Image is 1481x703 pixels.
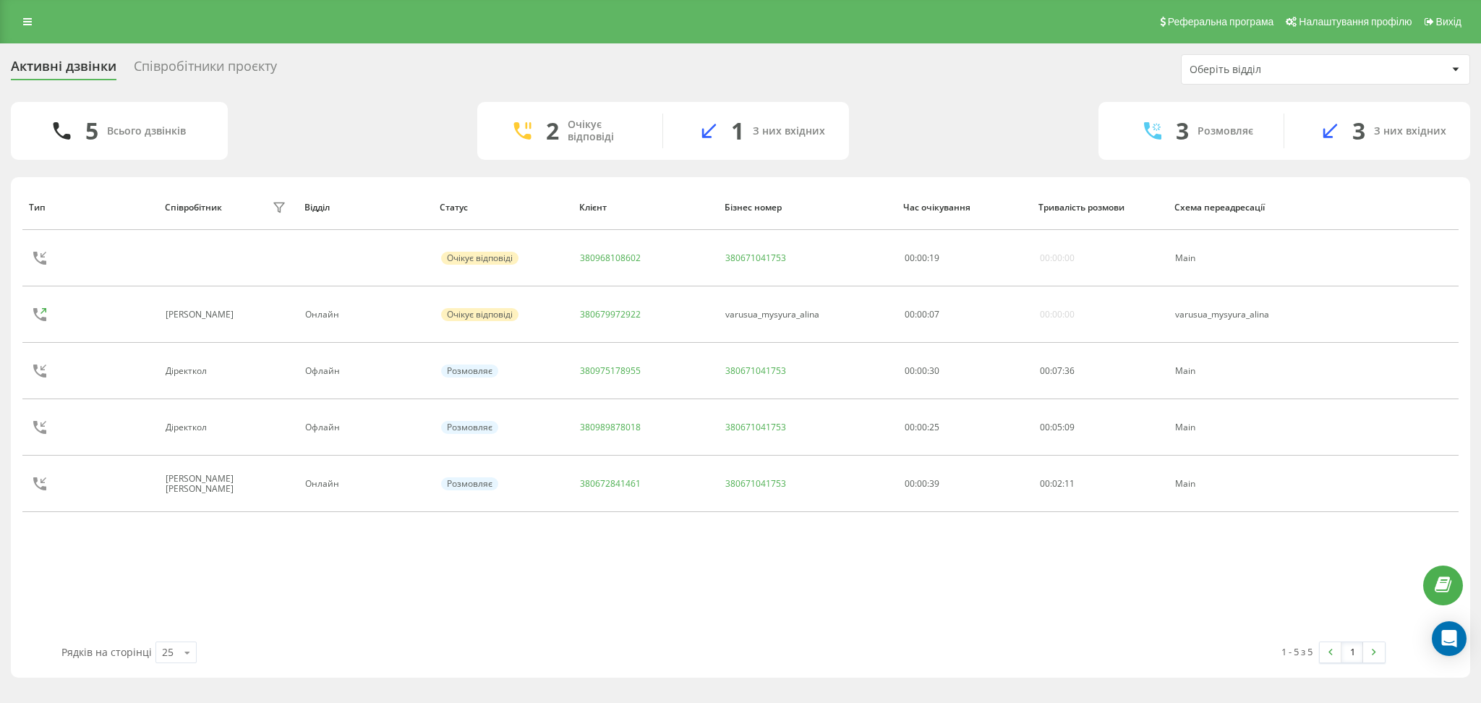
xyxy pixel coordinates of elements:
[29,203,151,213] div: Тип
[85,117,98,145] div: 5
[725,310,819,320] div: varusua_mysyura_alina
[1352,117,1365,145] div: 3
[1281,644,1313,659] div: 1 - 5 з 5
[929,252,939,264] span: 19
[11,59,116,81] div: Активні дзвінки
[166,366,210,376] div: Діректкол
[107,125,186,137] div: Всього дзвінків
[725,477,786,490] a: 380671041753
[441,477,498,490] div: Розмовляє
[1064,421,1075,433] span: 09
[1436,16,1461,27] span: Вихід
[61,645,152,659] span: Рядків на сторінці
[1175,366,1315,376] div: Main
[568,119,641,143] div: Очікує відповіді
[165,203,222,213] div: Співробітник
[580,421,641,433] a: 380989878018
[166,422,210,433] div: Діректкол
[1064,365,1075,377] span: 36
[725,252,786,264] a: 380671041753
[1432,621,1467,656] div: Open Intercom Messenger
[1052,365,1062,377] span: 07
[1040,421,1050,433] span: 00
[1038,203,1161,213] div: Тривалість розмови
[929,308,939,320] span: 07
[1040,477,1050,490] span: 00
[1190,64,1362,76] div: Оберіть відділ
[440,203,565,213] div: Статус
[580,365,641,377] a: 380975178955
[1052,477,1062,490] span: 02
[1040,366,1075,376] div: : :
[731,117,744,145] div: 1
[753,125,825,137] div: З них вхідних
[579,203,711,213] div: Клієнт
[725,203,889,213] div: Бізнес номер
[1175,422,1315,433] div: Main
[1176,117,1189,145] div: 3
[1040,253,1075,263] div: 00:00:00
[441,252,518,265] div: Очікує відповіді
[905,308,915,320] span: 00
[1040,310,1075,320] div: 00:00:00
[905,253,939,263] div: : :
[162,645,174,660] div: 25
[441,421,498,434] div: Розмовляє
[1168,16,1274,27] span: Реферальна програма
[1174,203,1316,213] div: Схема переадресації
[1064,477,1075,490] span: 11
[1175,479,1315,489] div: Main
[905,252,915,264] span: 00
[166,474,268,495] div: [PERSON_NAME] [PERSON_NAME]
[441,308,518,321] div: Очікує відповіді
[725,365,786,377] a: 380671041753
[1052,421,1062,433] span: 05
[304,203,427,213] div: Відділ
[305,479,424,489] div: Онлайн
[580,252,641,264] a: 380968108602
[305,422,424,433] div: Офлайн
[305,366,424,376] div: Офлайн
[1040,479,1075,489] div: : :
[580,477,641,490] a: 380672841461
[305,310,424,320] div: Онлайн
[441,365,498,378] div: Розмовляє
[903,203,1025,213] div: Час очікування
[1374,125,1446,137] div: З них вхідних
[134,59,277,81] div: Співробітники проєкту
[905,310,939,320] div: : :
[166,310,237,320] div: [PERSON_NAME]
[1299,16,1412,27] span: Налаштування профілю
[1040,422,1075,433] div: : :
[546,117,559,145] div: 2
[580,308,641,320] a: 380679972922
[1341,642,1363,662] a: 1
[1198,125,1253,137] div: Розмовляє
[905,422,1024,433] div: 00:00:25
[725,421,786,433] a: 380671041753
[905,366,1024,376] div: 00:00:30
[1175,253,1315,263] div: Main
[905,479,1024,489] div: 00:00:39
[1175,310,1315,320] div: varusua_mysyura_alina
[917,252,927,264] span: 00
[1040,365,1050,377] span: 00
[917,308,927,320] span: 00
